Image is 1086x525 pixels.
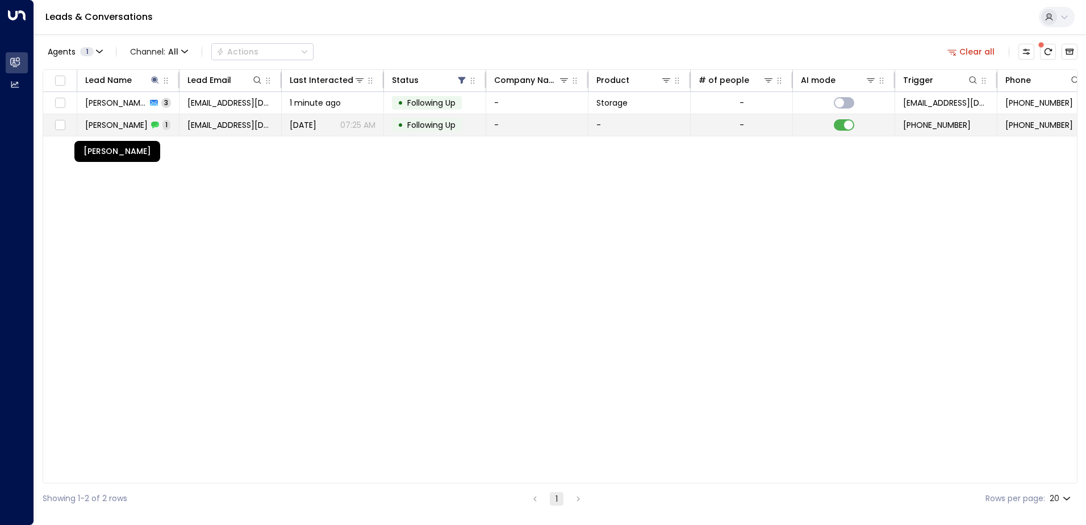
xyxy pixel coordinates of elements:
[528,491,586,506] nav: pagination navigation
[340,119,375,131] p: 07:25 AM
[290,73,353,87] div: Last Interacted
[1050,490,1073,507] div: 20
[85,119,148,131] span: Andrew Farndon
[596,73,629,87] div: Product
[85,73,161,87] div: Lead Name
[290,97,341,109] span: 1 minute ago
[699,73,774,87] div: # of people
[903,73,979,87] div: Trigger
[1005,73,1081,87] div: Phone
[1040,44,1056,60] span: There are new threads available. Refresh the grid to view the latest updates.
[392,73,419,87] div: Status
[1005,97,1073,109] span: +447834588716
[211,43,314,60] button: Actions
[801,73,836,87] div: AI mode
[407,119,456,131] span: Following Up
[699,73,749,87] div: # of people
[740,97,744,109] div: -
[486,92,588,114] td: -
[398,115,403,135] div: •
[187,119,273,131] span: andy.stix1965@gmail.com
[53,96,67,110] span: Toggle select row
[588,114,691,136] td: -
[161,98,171,107] span: 3
[85,97,147,109] span: Andrew Farndon
[43,44,107,60] button: Agents1
[53,74,67,88] span: Toggle select all
[596,73,672,87] div: Product
[187,73,263,87] div: Lead Email
[407,97,456,109] span: Following Up
[80,47,94,56] span: 1
[1062,44,1077,60] button: Archived Leads
[801,73,876,87] div: AI mode
[398,93,403,113] div: •
[43,493,127,505] div: Showing 1-2 of 2 rows
[74,141,160,162] div: [PERSON_NAME]
[486,114,588,136] td: -
[126,44,193,60] button: Channel:All
[494,73,558,87] div: Company Name
[211,43,314,60] div: Button group with a nested menu
[903,73,933,87] div: Trigger
[290,119,316,131] span: Aug 30, 2025
[1005,119,1073,131] span: +447834588716
[596,97,628,109] span: Storage
[550,492,563,506] button: page 1
[985,493,1045,505] label: Rows per page:
[187,73,231,87] div: Lead Email
[943,44,1000,60] button: Clear all
[740,119,744,131] div: -
[48,48,76,56] span: Agents
[1018,44,1034,60] button: Customize
[494,73,570,87] div: Company Name
[168,47,178,56] span: All
[162,120,170,130] span: 1
[290,73,365,87] div: Last Interacted
[85,73,132,87] div: Lead Name
[187,97,273,109] span: andy.stix1965@gmail.com
[216,47,258,57] div: Actions
[903,119,971,131] span: +447834588716
[903,97,989,109] span: leads@space-station.co.uk
[126,44,193,60] span: Channel:
[392,73,467,87] div: Status
[53,118,67,132] span: Toggle select row
[45,10,153,23] a: Leads & Conversations
[1005,73,1031,87] div: Phone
